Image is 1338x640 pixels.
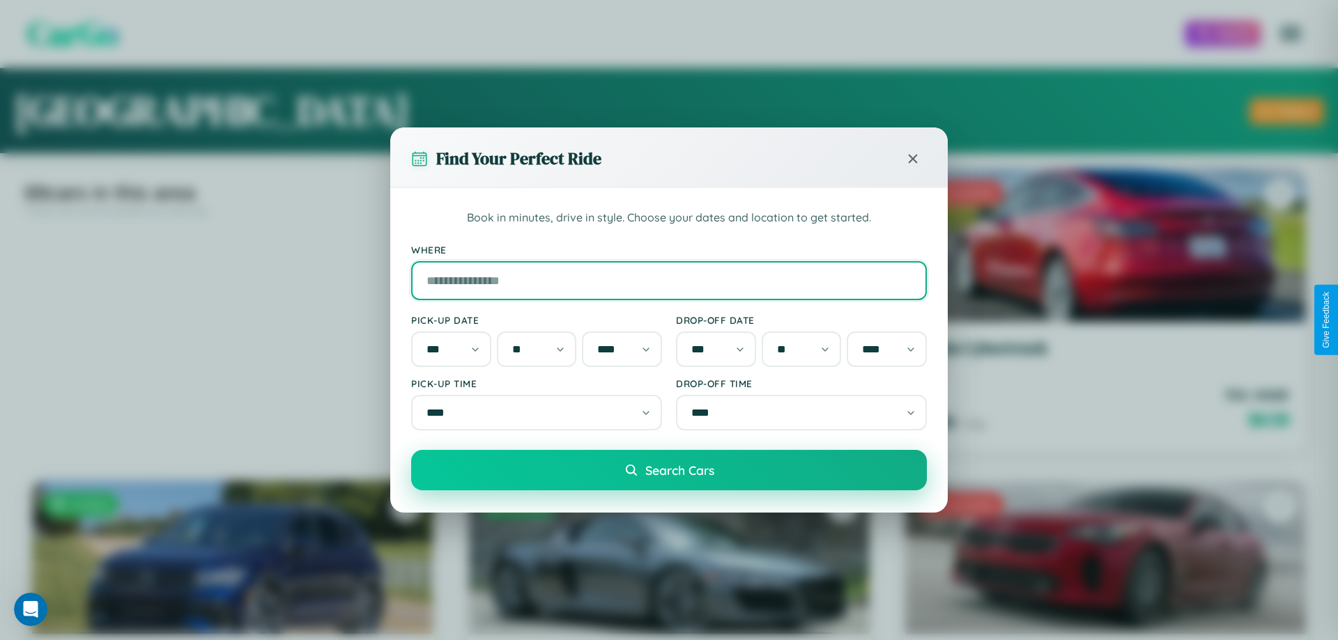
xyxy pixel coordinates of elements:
[676,314,927,326] label: Drop-off Date
[411,377,662,389] label: Pick-up Time
[676,377,927,389] label: Drop-off Time
[645,462,714,478] span: Search Cars
[411,450,927,490] button: Search Cars
[411,314,662,326] label: Pick-up Date
[436,147,601,170] h3: Find Your Perfect Ride
[411,244,927,256] label: Where
[411,209,927,227] p: Book in minutes, drive in style. Choose your dates and location to get started.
